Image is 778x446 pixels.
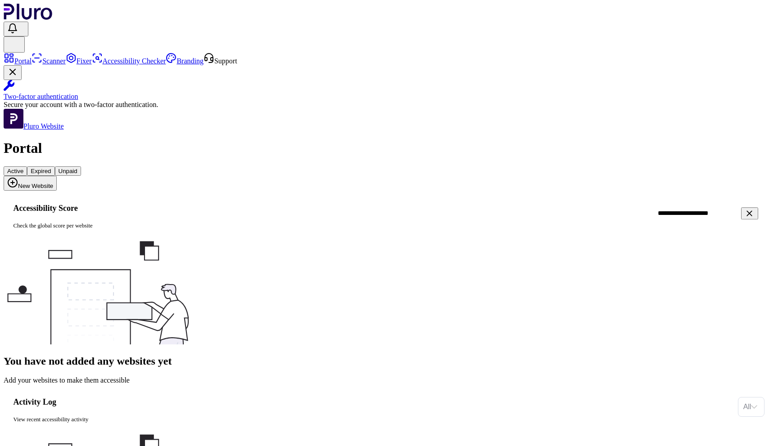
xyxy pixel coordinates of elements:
div: Set sorting [738,397,765,417]
a: Accessibility Checker [92,57,166,65]
button: Unpaid [55,166,81,176]
a: Fixer [66,57,92,65]
div: Check the global score per website [14,222,645,230]
div: Secure your account with a two-factor authentication. [4,101,774,109]
a: Open Support screen [204,57,237,65]
button: Active [4,166,27,176]
button: gila c [4,36,25,53]
span: Unpaid [59,168,77,174]
a: Portal [4,57,32,65]
div: Add your websites to make them accessible [4,376,774,384]
a: Scanner [32,57,66,65]
a: Logo [4,13,53,21]
a: Open Pluro Website [4,122,64,130]
span: Expired [31,168,51,174]
button: Clear search field [741,207,758,220]
button: New Website [4,176,57,191]
button: Expired [27,166,54,176]
div: Two-factor authentication [4,93,774,101]
aside: Sidebar menu [4,53,774,130]
a: Branding [166,57,204,65]
h1: Portal [4,140,774,156]
img: Placeholder image [4,236,193,344]
h2: Activity Log [14,397,732,407]
button: Open notifications, you have 128 new notifications [4,22,28,36]
span: Active [7,168,23,174]
a: Two-factor authentication [4,80,774,101]
div: View recent accessibility activity [14,415,732,424]
button: Close Two-factor authentication notification [4,65,22,80]
h2: You have not added any websites yet [4,355,774,367]
h2: Accessibility Score [14,204,645,214]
